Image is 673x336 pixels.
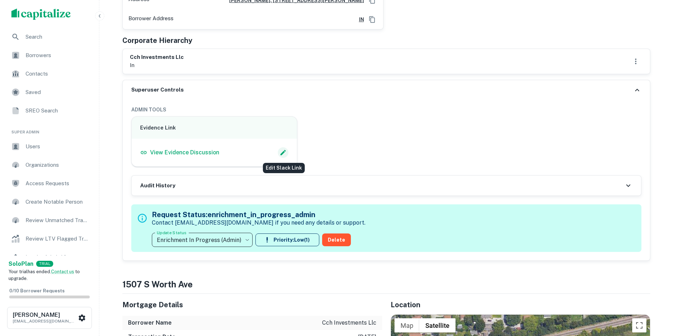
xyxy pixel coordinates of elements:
[367,14,377,25] button: Copy Address
[6,175,93,192] a: Access Requests
[6,121,93,138] li: Super Admin
[51,269,74,274] a: Contact us
[152,209,365,220] h5: Request Status: enrichment_in_progress_admin
[419,318,456,332] button: Show satellite imagery
[26,161,89,169] span: Organizations
[322,233,351,246] button: Delete
[7,307,92,329] button: [PERSON_NAME][EMAIL_ADDRESS][DOMAIN_NAME]
[322,319,376,327] p: cch investments llc
[6,193,93,210] a: Create Notable Person
[9,260,33,268] a: SoloPlan
[140,124,289,132] h6: Evidence Link
[122,35,192,46] h5: Corporate Hierarchy
[278,147,288,158] button: Edit Slack Link
[11,9,71,20] img: capitalize-logo.png
[6,65,93,82] a: Contacts
[6,28,93,45] a: Search
[6,47,93,64] a: Borrowers
[26,198,89,206] span: Create Notable Person
[255,233,319,246] button: Priority:Low(1)
[26,235,89,243] span: Review LTV Flagged Transactions
[26,70,89,78] span: Contacts
[152,230,253,250] div: Enrichment In Progress (Admin)
[128,14,173,25] p: Borrower Address
[391,299,650,310] h5: Location
[128,319,172,327] h6: Borrower Name
[263,163,305,173] div: Edit Slack Link
[122,278,650,291] h4: 1507 s worth ave
[150,148,219,157] p: View Evidence Discussion
[6,156,93,173] a: Organizations
[395,318,419,332] button: Show street map
[131,106,641,114] h6: ADMIN TOOLS
[9,269,80,281] span: Your trial has ended. to upgrade.
[9,288,65,293] span: 0 / 10 Borrower Requests
[13,318,77,324] p: [EMAIL_ADDRESS][DOMAIN_NAME]
[26,253,89,261] span: Lender Admin View
[13,312,77,318] h6: [PERSON_NAME]
[6,84,93,101] a: Saved
[26,88,89,97] span: Saved
[638,279,673,313] iframe: Chat Widget
[6,249,93,266] a: Lender Admin View
[26,51,89,60] span: Borrowers
[6,138,93,155] a: Users
[353,16,364,23] a: IN
[140,148,219,157] a: View Evidence Discussion
[122,299,382,310] h5: Mortgage Details
[130,53,184,61] h6: cch investments llc
[6,230,93,247] a: Review LTV Flagged Transactions
[131,86,184,94] h6: Superuser Controls
[26,33,89,41] span: Search
[6,102,93,119] a: SREO Search
[26,142,89,151] span: Users
[6,212,93,229] a: Review Unmatched Transactions
[26,106,89,115] span: SREO Search
[9,260,33,267] strong: Solo Plan
[26,216,89,225] span: Review Unmatched Transactions
[632,318,646,332] button: Toggle fullscreen view
[36,261,53,267] div: TRIAL
[26,179,89,188] span: Access Requests
[157,230,186,236] label: Update Status
[130,61,184,70] p: in
[152,219,365,227] p: Contact [EMAIL_ADDRESS][DOMAIN_NAME] if you need any details or support.
[140,182,175,190] h6: Audit History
